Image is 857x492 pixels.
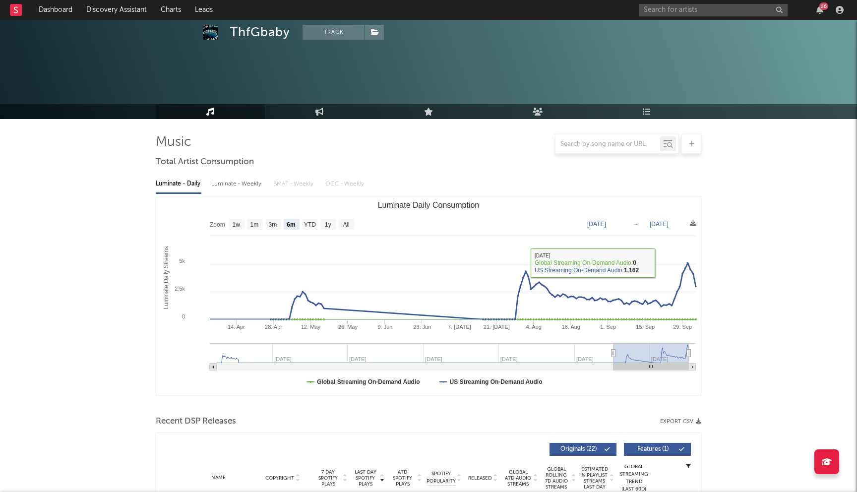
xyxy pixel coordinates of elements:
text: 1y [325,221,331,228]
text: 1m [250,221,259,228]
button: Features(1) [624,443,691,456]
div: Luminate - Weekly [211,176,263,192]
text: Zoom [210,221,225,228]
span: Recent DSP Releases [156,416,236,428]
div: 26 [819,2,828,10]
text: All [343,221,349,228]
text: 9. Jun [377,324,392,330]
span: Originals ( 22 ) [556,446,602,452]
span: Global ATD Audio Streams [504,469,532,487]
text: → [633,221,639,228]
text: 3m [269,221,277,228]
span: Spotify Popularity [427,470,456,485]
text: [DATE] [587,221,606,228]
span: Estimated % Playlist Streams Last Day [581,466,608,490]
span: Last Day Spotify Plays [352,469,378,487]
input: Search by song name or URL [555,140,660,148]
button: Export CSV [660,419,701,425]
text: 2.5k [175,286,185,292]
span: Total Artist Consumption [156,156,254,168]
text: 21. [DATE] [484,324,510,330]
text: 26. May [338,324,358,330]
text: 12. May [301,324,321,330]
text: 14. Apr [228,324,245,330]
span: 7 Day Spotify Plays [315,469,341,487]
text: 5k [179,258,185,264]
span: Features ( 1 ) [630,446,676,452]
text: 15. Sep [636,324,655,330]
text: YTD [304,221,316,228]
span: Copyright [265,475,294,481]
button: Track [303,25,365,40]
text: 1. Sep [600,324,616,330]
span: ATD Spotify Plays [389,469,416,487]
text: 1w [233,221,241,228]
span: Released [468,475,491,481]
text: Global Streaming On-Demand Audio [317,378,420,385]
text: [DATE] [650,221,669,228]
text: 29. Sep [673,324,692,330]
text: US Streaming On-Demand Audio [450,378,543,385]
div: Name [186,474,251,482]
text: 6m [287,221,295,228]
text: 28. Apr [265,324,282,330]
text: Luminate Daily Consumption [378,201,480,209]
text: 18. Aug [562,324,580,330]
span: Global Rolling 7D Audio Streams [543,466,570,490]
svg: Luminate Daily Consumption [156,197,701,395]
text: 7. [DATE] [448,324,471,330]
text: 23. Jun [413,324,431,330]
text: Luminate Daily Streams [163,246,170,309]
button: Originals(22) [550,443,616,456]
text: 4. Aug [526,324,542,330]
div: ThfGbaby [230,25,290,40]
text: 0 [182,313,185,319]
div: Luminate - Daily [156,176,201,192]
input: Search for artists [639,4,788,16]
button: 26 [816,6,823,14]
